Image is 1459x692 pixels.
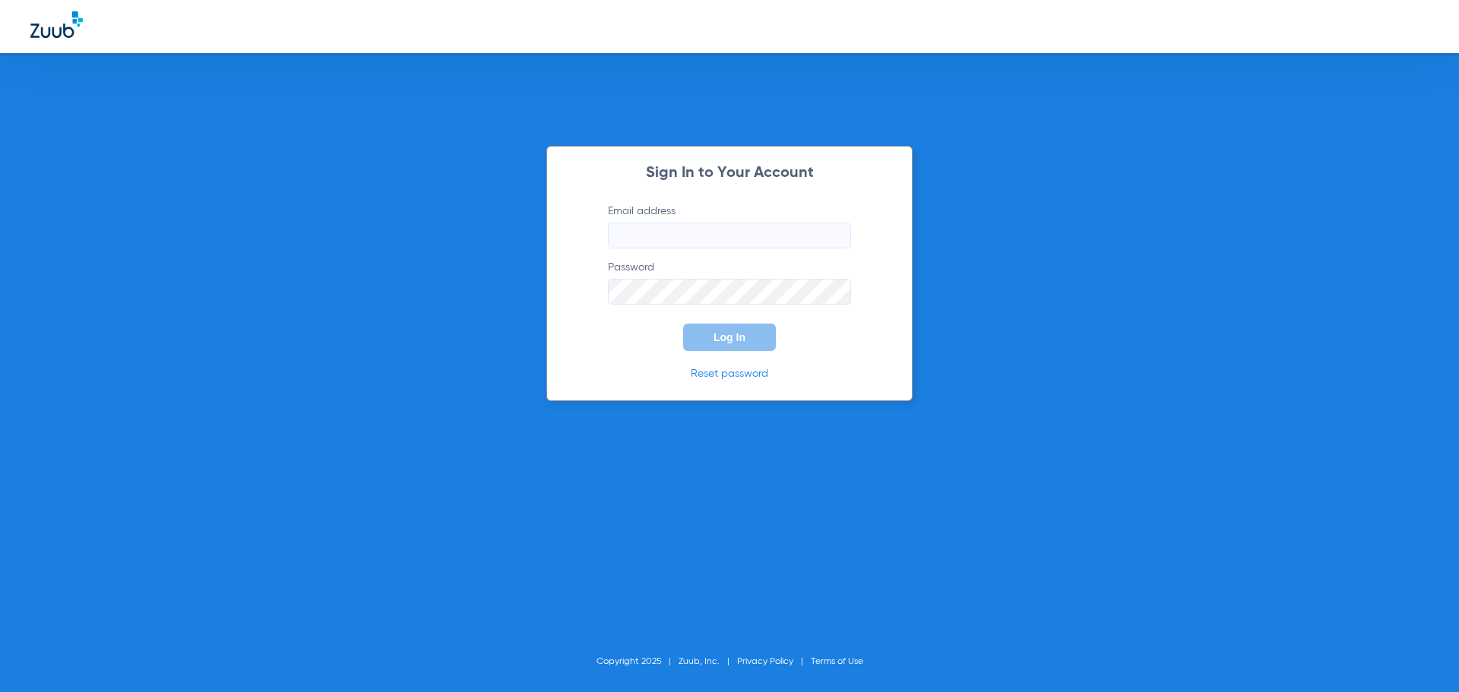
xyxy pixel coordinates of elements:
input: Email address [608,223,851,248]
a: Reset password [691,368,768,379]
li: Copyright 2025 [597,654,679,669]
label: Email address [608,204,851,248]
li: Zuub, Inc. [679,654,737,669]
label: Password [608,260,851,305]
a: Privacy Policy [737,657,793,666]
span: Log In [714,331,745,343]
input: Password [608,279,851,305]
h2: Sign In to Your Account [585,166,874,181]
button: Log In [683,324,776,351]
a: Terms of Use [811,657,863,666]
img: Zuub Logo [30,11,83,38]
